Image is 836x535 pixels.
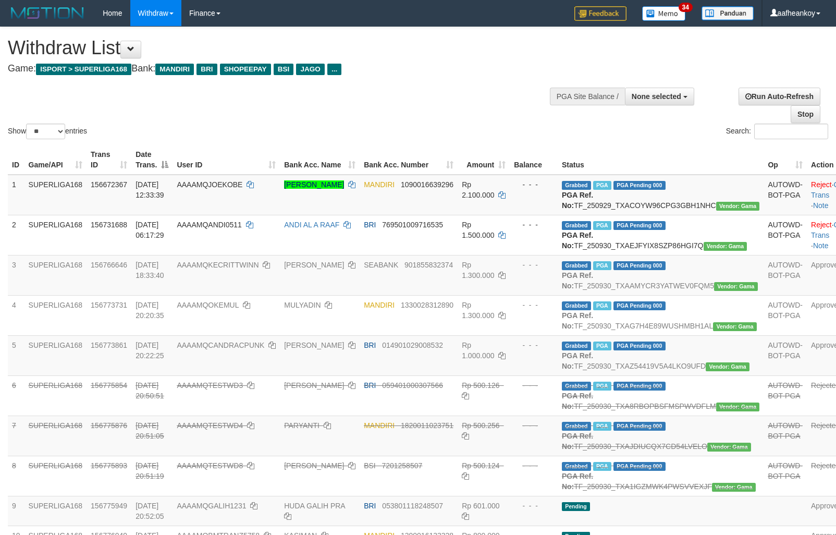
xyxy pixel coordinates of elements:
[811,180,832,189] a: Reject
[284,421,319,430] a: PARYANTI
[131,145,173,175] th: Date Trans.: activate to sort column descending
[24,496,87,526] td: SUPERLIGA168
[220,64,271,75] span: SHOPEEPAY
[613,422,666,431] span: PGA Pending
[136,341,164,360] span: [DATE] 20:22:25
[764,335,807,375] td: AUTOWD-BOT-PGA
[177,180,242,189] span: AAAAMQJOEKOBE
[625,88,694,105] button: None selected
[177,421,243,430] span: AAAAMQTESTWD4
[562,181,591,190] span: Grabbed
[558,255,764,295] td: TF_250930_TXAAMYCR3YATWEV0FQM5
[562,472,593,491] b: PGA Ref. No:
[713,322,757,331] span: Vendor URL: https://trx31.1velocity.biz
[462,381,499,390] span: Rp 500.126
[8,124,87,139] label: Show entries
[562,311,593,330] b: PGA Ref. No:
[514,220,554,230] div: - - -
[562,351,593,370] b: PGA Ref. No:
[364,301,395,309] span: MANDIRI
[462,221,494,239] span: Rp 1.500.000
[284,461,344,470] a: [PERSON_NAME]
[514,179,554,190] div: - - -
[177,502,246,510] span: AAAAMQGALIH1231
[764,145,807,175] th: Op: activate to sort column ascending
[364,502,376,510] span: BRI
[8,375,24,416] td: 6
[382,221,443,229] span: Copy 769501009716535 to clipboard
[8,175,24,215] td: 1
[284,341,344,349] a: [PERSON_NAME]
[196,64,217,75] span: BRI
[177,461,243,470] span: AAAAMQTESTWD8
[173,145,280,175] th: User ID: activate to sort column ascending
[593,301,611,310] span: Marked by aafsengchandara
[136,180,164,199] span: [DATE] 12:33:39
[87,145,131,175] th: Trans ID: activate to sort column ascending
[91,461,127,470] span: 156775893
[364,381,376,390] span: BRI
[24,145,87,175] th: Game/API: activate to sort column ascending
[177,221,242,229] span: AAAAMQANDI0511
[562,191,593,210] b: PGA Ref. No:
[284,221,339,229] a: ANDI AL A RAAF
[613,261,666,270] span: PGA Pending
[91,221,127,229] span: 156731688
[562,342,591,350] span: Grabbed
[562,382,591,391] span: Grabbed
[24,175,87,215] td: SUPERLIGA168
[382,341,443,349] span: Copy 014901029008532 to clipboard
[401,421,453,430] span: Copy 1820011023751 to clipboard
[91,261,127,269] span: 156766646
[558,416,764,456] td: TF_250930_TXAJDIUCQX7CD54LVELO
[712,483,756,492] span: Vendor URL: https://trx31.1velocity.biz
[714,282,758,291] span: Vendor URL: https://trx31.1velocity.biz
[613,301,666,310] span: PGA Pending
[562,432,593,451] b: PGA Ref. No:
[364,341,376,349] span: BRI
[284,261,344,269] a: [PERSON_NAME]
[8,255,24,295] td: 3
[284,381,344,390] a: [PERSON_NAME]
[562,231,593,250] b: PGA Ref. No:
[36,64,131,75] span: ISPORT > SUPERLIGA168
[91,421,127,430] span: 156775876
[562,422,591,431] span: Grabbed
[764,215,807,255] td: AUTOWD-BOT-PGA
[510,145,558,175] th: Balance
[296,64,324,75] span: JAGO
[764,416,807,456] td: AUTOWD-BOT-PGA
[136,381,164,400] span: [DATE] 20:50:51
[716,403,760,411] span: Vendor URL: https://trx31.1velocity.biz
[136,421,164,440] span: [DATE] 20:51:05
[462,421,499,430] span: Rp 500.256
[562,392,593,410] b: PGA Ref. No:
[764,175,807,215] td: AUTOWD-BOT-PGA
[813,201,829,210] a: Note
[8,5,87,21] img: MOTION_logo.png
[593,342,611,350] span: Marked by aafsengchandara
[593,221,611,230] span: Marked by aafromsomean
[462,301,494,320] span: Rp 1.300.000
[284,502,345,510] a: HUDA GALIH PRA
[8,335,24,375] td: 5
[642,6,686,21] img: Button%20Memo.svg
[91,502,127,510] span: 156775949
[8,215,24,255] td: 2
[764,456,807,496] td: AUTOWD-BOT-PGA
[562,462,591,471] span: Grabbed
[404,261,453,269] span: Copy 901855832374 to clipboard
[401,180,453,189] span: Copy 1090016639296 to clipboard
[514,501,554,511] div: - - -
[593,422,611,431] span: Marked by aafmaleo
[702,6,754,20] img: panduan.png
[558,375,764,416] td: TF_250930_TXA8RBOPBSFMSPWVDFLM
[24,335,87,375] td: SUPERLIGA168
[24,456,87,496] td: SUPERLIGA168
[514,260,554,270] div: - - -
[24,255,87,295] td: SUPERLIGA168
[401,301,453,309] span: Copy 1330028312890 to clipboard
[91,301,127,309] span: 156773731
[706,362,749,371] span: Vendor URL: https://trx31.1velocity.biz
[811,221,832,229] a: Reject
